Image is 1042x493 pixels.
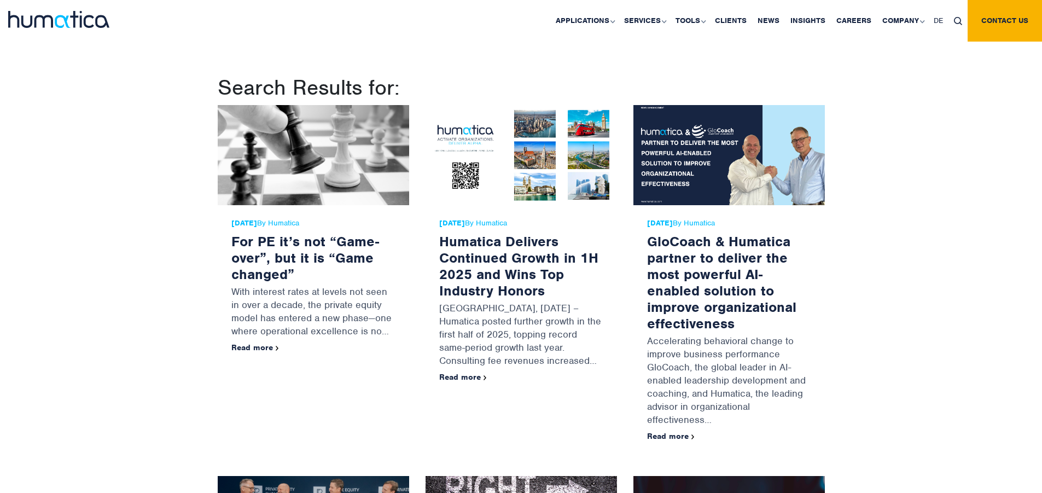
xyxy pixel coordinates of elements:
[231,233,379,283] a: For PE it’s not “Game-over”, but it is “Game changed”
[647,332,811,432] p: Accelerating behavioral change to improve business performance GloCoach, the global leader in AI-...
[218,74,825,101] h1: Search Results for:
[426,105,617,205] img: Humatica Delivers Continued Growth in 1H 2025 and Wins Top Industry Honors
[647,431,695,441] a: Read more
[439,372,487,382] a: Read more
[231,282,395,343] p: With interest rates at levels not seen in over a decade, the private equity model has entered a n...
[276,346,279,351] img: arrowicon
[633,105,825,205] img: GloCoach & Humatica partner to deliver the most powerful AI-enabled solution to improve organizat...
[218,105,409,205] img: For PE it’s not “Game-over”, but it is “Game changed”
[934,16,943,25] span: DE
[484,375,487,380] img: arrowicon
[439,219,603,228] span: By Humatica
[231,218,257,228] strong: [DATE]
[8,11,109,28] img: logo
[647,218,673,228] strong: [DATE]
[647,219,811,228] span: By Humatica
[691,434,695,439] img: arrowicon
[231,343,279,352] a: Read more
[439,233,598,299] a: Humatica Delivers Continued Growth in 1H 2025 and Wins Top Industry Honors
[231,219,395,228] span: By Humatica
[647,233,796,332] a: GloCoach & Humatica partner to deliver the most powerful AI-enabled solution to improve organizat...
[439,299,603,373] p: [GEOGRAPHIC_DATA], [DATE] – Humatica posted further growth in the first half of 2025, topping rec...
[954,17,962,25] img: search_icon
[439,218,465,228] strong: [DATE]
